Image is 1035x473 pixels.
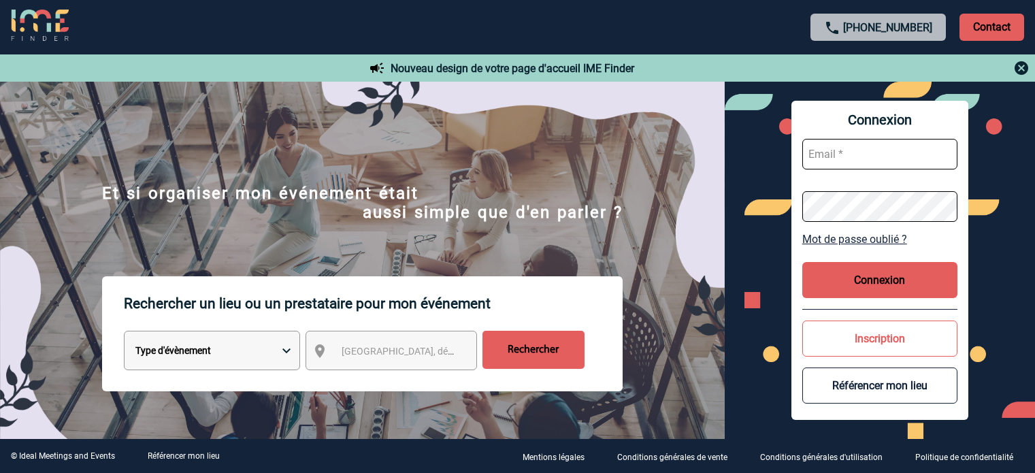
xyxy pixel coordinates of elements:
[617,453,727,462] p: Conditions générales de vente
[124,276,623,331] p: Rechercher un lieu ou un prestataire pour mon événement
[802,139,957,169] input: Email *
[802,262,957,298] button: Connexion
[749,450,904,463] a: Conditions générales d'utilisation
[959,14,1024,41] p: Contact
[802,233,957,246] a: Mot de passe oublié ?
[802,368,957,404] button: Référencer mon lieu
[904,450,1035,463] a: Politique de confidentialité
[802,321,957,357] button: Inscription
[843,21,932,34] a: [PHONE_NUMBER]
[523,453,585,462] p: Mentions légales
[606,450,749,463] a: Conditions générales de vente
[512,450,606,463] a: Mentions légales
[915,453,1013,462] p: Politique de confidentialité
[342,346,531,357] span: [GEOGRAPHIC_DATA], département, région...
[760,453,883,462] p: Conditions générales d'utilisation
[824,20,840,36] img: call-24-px.png
[11,451,115,461] div: © Ideal Meetings and Events
[482,331,585,369] input: Rechercher
[148,451,220,461] a: Référencer mon lieu
[802,112,957,128] span: Connexion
